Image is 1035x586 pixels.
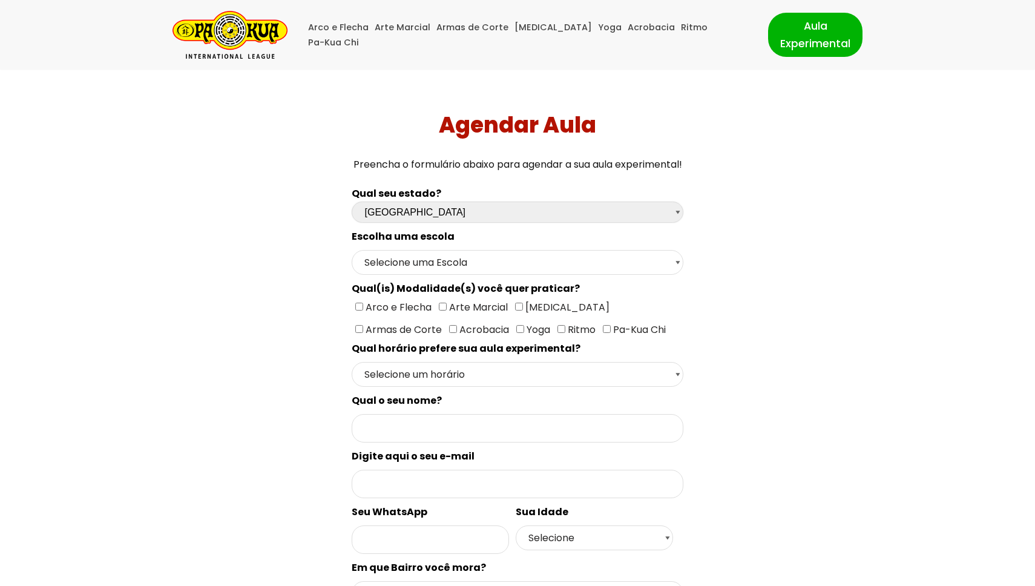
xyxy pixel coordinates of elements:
a: Aula Experimental [768,13,862,56]
input: Yoga [516,325,524,333]
div: Menu primário [306,20,750,50]
a: Arco e Flecha [308,20,369,35]
a: Ritmo [681,20,708,35]
spam: Em que Bairro você mora? [352,561,486,574]
input: Acrobacia [449,325,457,333]
a: Armas de Corte [436,20,508,35]
span: Arco e Flecha [363,300,432,314]
span: Pa-Kua Chi [611,323,666,337]
p: Preencha o formulário abaixo para agendar a sua aula experimental! [5,156,1031,173]
input: [MEDICAL_DATA] [515,303,523,311]
spam: Qual o seu nome? [352,393,442,407]
input: Arco e Flecha [355,303,363,311]
a: Pa-Kua Brasil Uma Escola de conhecimentos orientais para toda a família. Foco, habilidade concent... [172,11,287,59]
input: Pa-Kua Chi [603,325,611,333]
a: Acrobacia [628,20,675,35]
span: Arte Marcial [447,300,508,314]
a: [MEDICAL_DATA] [514,20,592,35]
spam: Sua Idade [516,505,568,519]
spam: Seu WhatsApp [352,505,427,519]
a: Yoga [598,20,622,35]
h1: Agendar Aula [5,112,1031,138]
span: Acrobacia [457,323,509,337]
b: Qual seu estado? [352,186,441,200]
input: Armas de Corte [355,325,363,333]
input: Arte Marcial [439,303,447,311]
spam: Qual horário prefere sua aula experimental? [352,341,580,355]
span: Yoga [524,323,550,337]
spam: Escolha uma escola [352,229,455,243]
spam: Qual(is) Modalidade(s) você quer praticar? [352,281,580,295]
span: [MEDICAL_DATA] [523,300,609,314]
a: Pa-Kua Chi [308,35,359,50]
input: Ritmo [557,325,565,333]
spam: Digite aqui o seu e-mail [352,449,475,463]
span: Ritmo [565,323,596,337]
a: Arte Marcial [375,20,430,35]
span: Armas de Corte [363,323,442,337]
